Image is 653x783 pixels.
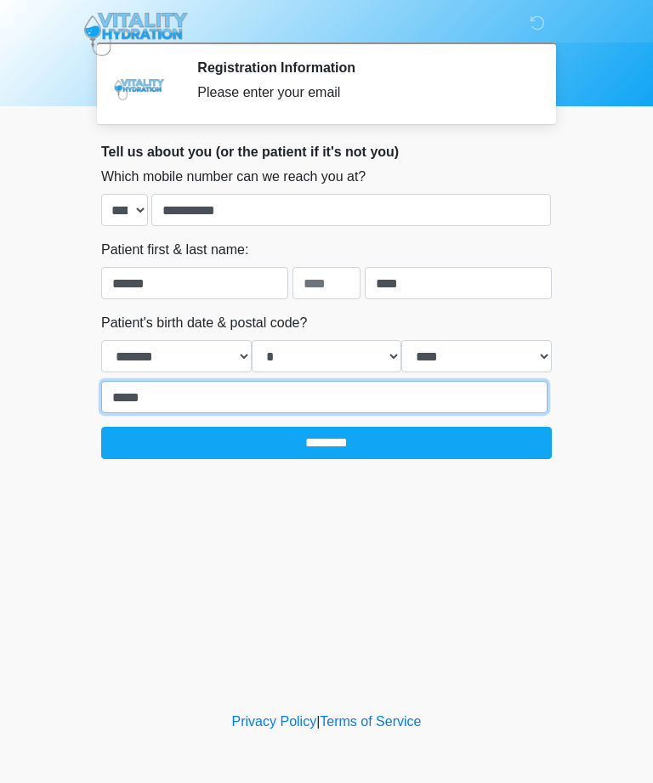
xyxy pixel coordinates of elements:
a: Terms of Service [320,714,421,729]
a: | [316,714,320,729]
label: Which mobile number can we reach you at? [101,167,366,187]
img: Agent Avatar [114,60,165,111]
div: Please enter your email [197,82,526,103]
img: Vitality Hydration Logo [84,13,188,56]
label: Patient first & last name: [101,240,248,260]
a: Privacy Policy [232,714,317,729]
label: Patient's birth date & postal code? [101,313,307,333]
h2: Tell us about you (or the patient if it's not you) [101,144,552,160]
